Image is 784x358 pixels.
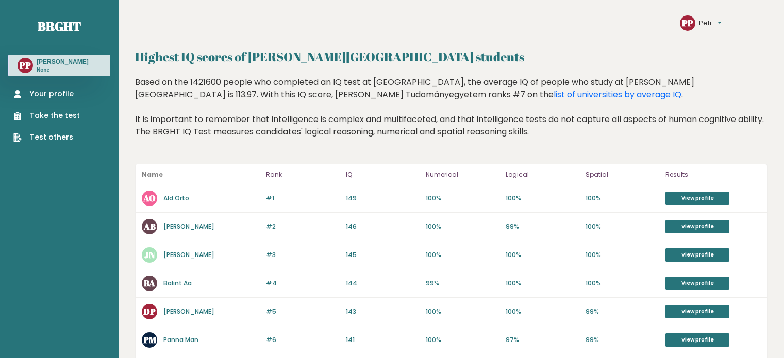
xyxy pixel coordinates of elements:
[266,335,340,345] p: #6
[665,192,729,205] a: View profile
[135,76,768,154] div: Based on the 1421600 people who completed an IQ test at [GEOGRAPHIC_DATA], the average IQ of peop...
[586,279,659,288] p: 100%
[266,279,340,288] p: #4
[37,66,89,74] p: None
[506,279,579,288] p: 100%
[163,250,214,259] a: [PERSON_NAME]
[266,307,340,316] p: #5
[13,132,80,143] a: Test others
[163,194,189,202] a: Ald Orto
[37,58,89,66] h3: [PERSON_NAME]
[506,222,579,231] p: 99%
[506,168,579,181] p: Logical
[681,17,693,29] text: PP
[699,18,721,28] button: Peti
[163,307,214,316] a: [PERSON_NAME]
[143,305,156,317] text: DP
[586,335,659,345] p: 99%
[143,220,156,232] text: AB
[426,194,499,203] p: 100%
[586,194,659,203] p: 100%
[586,250,659,260] p: 100%
[426,335,499,345] p: 100%
[665,305,729,318] a: View profile
[266,250,340,260] p: #3
[143,334,157,346] text: PM
[554,89,681,100] a: list of universities by average IQ
[586,222,659,231] p: 100%
[426,168,499,181] p: Numerical
[665,248,729,262] a: View profile
[665,333,729,347] a: View profile
[346,194,420,203] p: 149
[13,110,80,121] a: Take the test
[346,250,420,260] p: 145
[144,249,155,261] text: JN
[346,168,420,181] p: IQ
[266,222,340,231] p: #2
[346,307,420,316] p: 143
[266,168,340,181] p: Rank
[346,222,420,231] p: 146
[426,250,499,260] p: 100%
[144,277,155,289] text: BA
[13,89,80,99] a: Your profile
[506,194,579,203] p: 100%
[506,307,579,316] p: 100%
[506,335,579,345] p: 97%
[426,222,499,231] p: 100%
[506,250,579,260] p: 100%
[665,168,761,181] p: Results
[142,170,163,179] b: Name
[346,279,420,288] p: 144
[426,307,499,316] p: 100%
[586,307,659,316] p: 99%
[665,220,729,233] a: View profile
[163,335,198,344] a: Panna Man
[266,194,340,203] p: #1
[19,59,31,71] text: PP
[163,279,192,287] a: Balint Aa
[665,277,729,290] a: View profile
[143,192,156,204] text: AO
[163,222,214,231] a: [PERSON_NAME]
[426,279,499,288] p: 99%
[586,168,659,181] p: Spatial
[135,47,768,66] h2: Highest IQ scores of [PERSON_NAME][GEOGRAPHIC_DATA] students
[38,18,81,35] a: Brght
[346,335,420,345] p: 141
